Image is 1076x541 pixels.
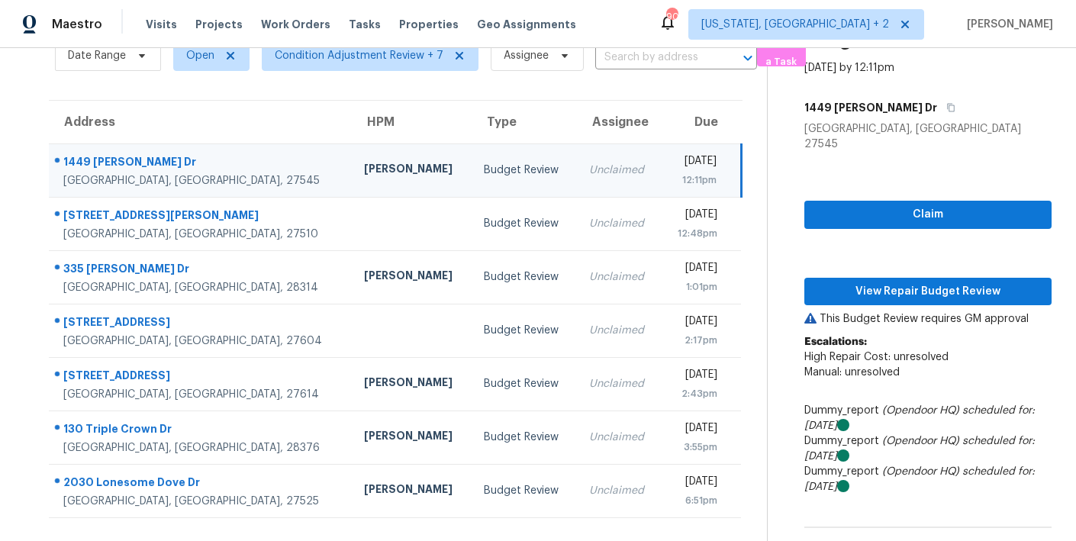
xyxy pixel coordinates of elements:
[673,172,717,188] div: 12:11pm
[589,376,649,391] div: Unclaimed
[63,421,340,440] div: 130 Triple Crown Dr
[673,420,717,440] div: [DATE]
[63,208,340,227] div: [STREET_ADDRESS][PERSON_NAME]
[882,436,959,446] i: (Opendoor HQ)
[52,17,102,32] span: Maestro
[63,387,340,402] div: [GEOGRAPHIC_DATA], [GEOGRAPHIC_DATA], 27614
[804,278,1052,306] button: View Repair Budget Review
[804,405,1035,431] i: scheduled for: [DATE]
[589,269,649,285] div: Unclaimed
[484,216,565,231] div: Budget Review
[484,430,565,445] div: Budget Review
[399,17,459,32] span: Properties
[804,352,949,362] span: High Repair Cost: unresolved
[63,368,340,387] div: [STREET_ADDRESS]
[364,481,459,501] div: [PERSON_NAME]
[673,333,717,348] div: 2:17pm
[472,101,577,143] th: Type
[589,163,649,178] div: Unclaimed
[817,205,1039,224] span: Claim
[477,17,576,32] span: Geo Assignments
[484,376,565,391] div: Budget Review
[63,280,340,295] div: [GEOGRAPHIC_DATA], [GEOGRAPHIC_DATA], 28314
[937,94,958,121] button: Copy Address
[882,466,959,477] i: (Opendoor HQ)
[195,17,243,32] span: Projects
[364,428,459,447] div: [PERSON_NAME]
[804,33,938,48] h2: Budget Review
[49,101,352,143] th: Address
[673,367,717,386] div: [DATE]
[673,153,717,172] div: [DATE]
[673,493,717,508] div: 6:51pm
[882,405,959,416] i: (Opendoor HQ)
[352,101,472,143] th: HPM
[673,440,717,455] div: 3:55pm
[589,483,649,498] div: Unclaimed
[63,154,340,173] div: 1449 [PERSON_NAME] Dr
[364,375,459,394] div: [PERSON_NAME]
[261,17,330,32] span: Work Orders
[364,268,459,287] div: [PERSON_NAME]
[68,48,126,63] span: Date Range
[673,260,717,279] div: [DATE]
[484,323,565,338] div: Budget Review
[589,430,649,445] div: Unclaimed
[484,269,565,285] div: Budget Review
[804,201,1052,229] button: Claim
[484,163,565,178] div: Budget Review
[577,101,661,143] th: Assignee
[804,367,900,378] span: Manual: unresolved
[804,311,1052,327] p: This Budget Review requires GM approval
[349,19,381,30] span: Tasks
[275,48,443,63] span: Condition Adjustment Review + 7
[804,403,1052,433] div: Dummy_report
[804,466,1035,492] i: scheduled for: [DATE]
[804,121,1052,152] div: [GEOGRAPHIC_DATA], [GEOGRAPHIC_DATA] 27545
[63,475,340,494] div: 2030 Lonesome Dove Dr
[804,337,867,347] b: Escalations:
[364,161,459,180] div: [PERSON_NAME]
[589,323,649,338] div: Unclaimed
[186,48,214,63] span: Open
[63,261,340,280] div: 335 [PERSON_NAME] Dr
[673,314,717,333] div: [DATE]
[804,464,1052,494] div: Dummy_report
[701,17,889,32] span: [US_STATE], [GEOGRAPHIC_DATA] + 2
[63,173,340,188] div: [GEOGRAPHIC_DATA], [GEOGRAPHIC_DATA], 27545
[595,46,714,69] input: Search by address
[737,47,759,69] button: Open
[961,17,1053,32] span: [PERSON_NAME]
[661,101,741,143] th: Due
[804,100,937,115] h5: 1449 [PERSON_NAME] Dr
[146,17,177,32] span: Visits
[484,483,565,498] div: Budget Review
[673,386,717,401] div: 2:43pm
[63,333,340,349] div: [GEOGRAPHIC_DATA], [GEOGRAPHIC_DATA], 27604
[589,216,649,231] div: Unclaimed
[673,279,717,295] div: 1:01pm
[804,433,1052,464] div: Dummy_report
[666,9,677,24] div: 90
[673,207,717,226] div: [DATE]
[757,40,806,66] button: Create a Task
[63,314,340,333] div: [STREET_ADDRESS]
[817,282,1039,301] span: View Repair Budget Review
[673,226,717,241] div: 12:48pm
[673,474,717,493] div: [DATE]
[63,227,340,242] div: [GEOGRAPHIC_DATA], [GEOGRAPHIC_DATA], 27510
[804,436,1035,462] i: scheduled for: [DATE]
[765,36,798,71] span: Create a Task
[63,494,340,509] div: [GEOGRAPHIC_DATA], [GEOGRAPHIC_DATA], 27525
[504,48,549,63] span: Assignee
[804,60,894,76] div: [DATE] by 12:11pm
[63,440,340,456] div: [GEOGRAPHIC_DATA], [GEOGRAPHIC_DATA], 28376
